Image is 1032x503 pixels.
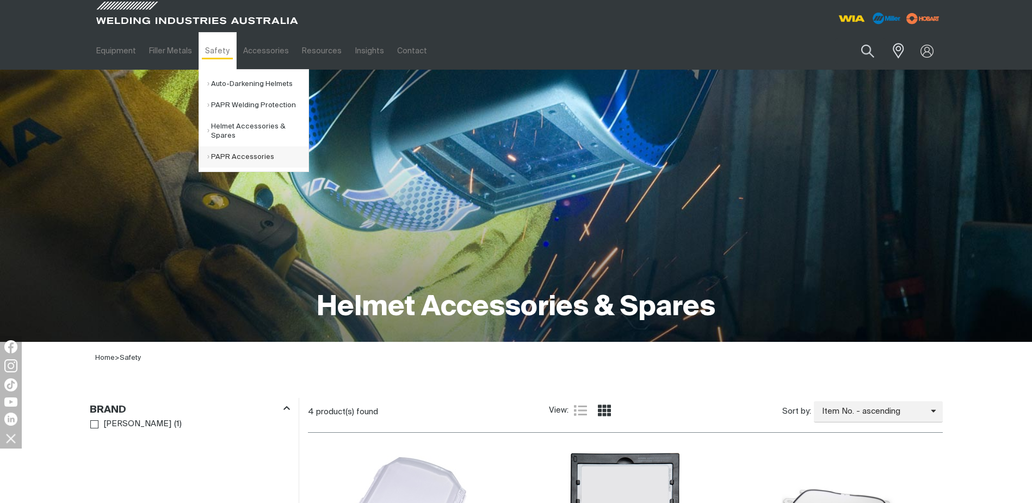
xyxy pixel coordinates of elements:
[199,32,236,70] a: Safety
[90,417,172,432] a: [PERSON_NAME]
[174,418,182,431] span: ( 1 )
[207,73,308,95] a: Auto-Darkening Helmets
[4,340,17,353] img: Facebook
[782,406,811,418] span: Sort by:
[90,32,730,70] nav: Main
[295,32,348,70] a: Resources
[90,417,289,432] ul: Brand
[207,95,308,116] a: PAPR Welding Protection
[95,354,115,361] a: Home
[849,38,886,64] button: Search products
[90,32,143,70] a: Equipment
[115,354,120,361] span: >
[103,418,171,431] span: [PERSON_NAME]
[835,38,886,64] input: Product name or item number...
[574,404,587,417] a: List view
[143,32,199,70] a: Filler Metals
[814,406,931,418] span: Item No. - ascending
[207,146,308,168] a: PAPR Accessories
[4,378,17,391] img: TikTok
[120,354,141,361] a: Safety
[317,290,715,326] h1: Helmet Accessories & Spares
[308,407,549,418] div: 4
[4,359,17,372] img: Instagram
[903,10,943,27] img: miller
[90,398,290,432] aside: Filters
[90,402,290,416] div: Brand
[316,408,378,416] span: product(s) found
[308,398,943,426] section: Product list controls
[2,429,20,447] img: hide socials
[549,404,568,417] span: View:
[4,397,17,407] img: YouTube
[207,116,308,146] a: Helmet Accessories & Spares
[348,32,390,70] a: Insights
[4,413,17,426] img: LinkedIn
[391,32,434,70] a: Contact
[199,69,309,172] ul: Safety Submenu
[237,32,295,70] a: Accessories
[90,404,126,416] h3: Brand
